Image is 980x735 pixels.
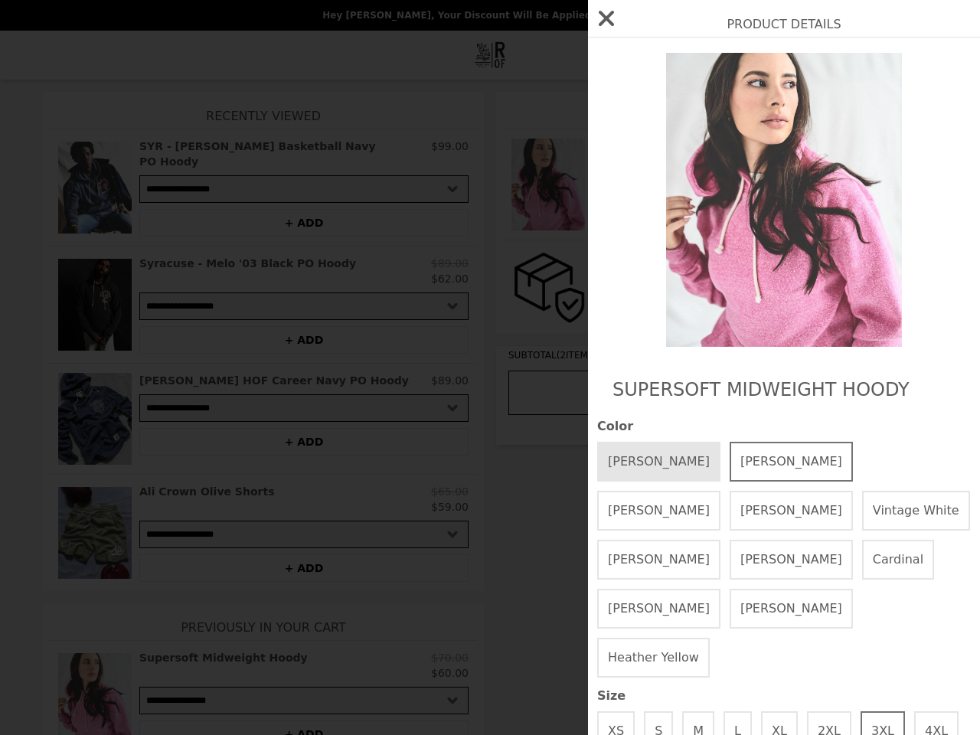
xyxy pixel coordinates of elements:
span: Size [597,687,971,705]
button: Vintage White [862,491,970,531]
button: [PERSON_NAME] [730,442,853,482]
span: Color [597,417,971,436]
button: [PERSON_NAME] [597,442,720,482]
button: [PERSON_NAME] [730,540,853,580]
button: [PERSON_NAME] [597,491,720,531]
button: [PERSON_NAME] [597,540,720,580]
button: [PERSON_NAME] [730,491,853,531]
img: Heather Pink / 3XL [644,53,924,347]
button: [PERSON_NAME] [597,589,720,629]
button: Heather Yellow [597,638,710,678]
button: Cardinal [862,540,934,580]
button: [PERSON_NAME] [730,589,853,629]
h2: Supersoft Midweight Hoody [612,377,955,402]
